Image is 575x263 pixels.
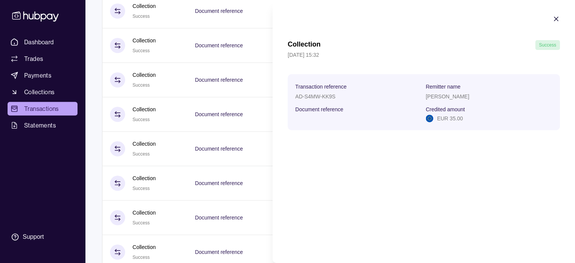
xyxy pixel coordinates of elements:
[437,114,463,123] p: EUR 35.00
[539,42,556,48] span: Success
[295,84,347,90] p: Transaction reference
[426,84,460,90] p: Remitter name
[295,106,343,112] p: Document reference
[295,93,335,100] p: AD-S4MW-KK9S
[426,93,469,100] p: [PERSON_NAME]
[288,51,560,59] p: [DATE] 15:32
[426,115,433,122] img: eu
[288,40,321,50] h1: Collection
[426,106,465,112] p: Credited amount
